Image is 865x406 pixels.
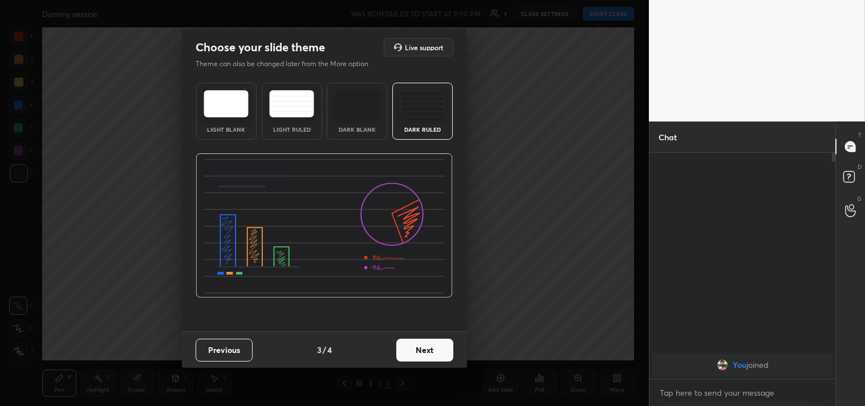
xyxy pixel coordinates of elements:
[716,359,728,371] img: f94f666b75404537a3dc3abc1e0511f3.jpg
[196,59,380,69] p: Theme can also be changed later from the More option
[400,127,445,132] div: Dark Ruled
[204,127,249,132] div: Light Blank
[269,90,314,117] img: lightRuledTheme.5fabf969.svg
[396,339,453,362] button: Next
[649,122,686,152] p: Chat
[746,360,768,370] span: joined
[327,344,332,356] h4: 4
[649,351,835,379] div: grid
[732,360,746,370] span: You
[196,153,453,298] img: darkRuledThemeBanner.864f114c.svg
[269,127,315,132] div: Light Ruled
[400,90,445,117] img: darkRuledTheme.de295e13.svg
[323,344,326,356] h4: /
[858,131,862,139] p: T
[405,44,443,51] h5: Live support
[858,163,862,171] p: D
[317,344,322,356] h4: 3
[857,194,862,203] p: G
[335,90,380,117] img: darkTheme.f0cc69e5.svg
[334,127,380,132] div: Dark Blank
[196,40,325,55] h2: Choose your slide theme
[196,339,253,362] button: Previous
[204,90,249,117] img: lightTheme.e5ed3b09.svg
